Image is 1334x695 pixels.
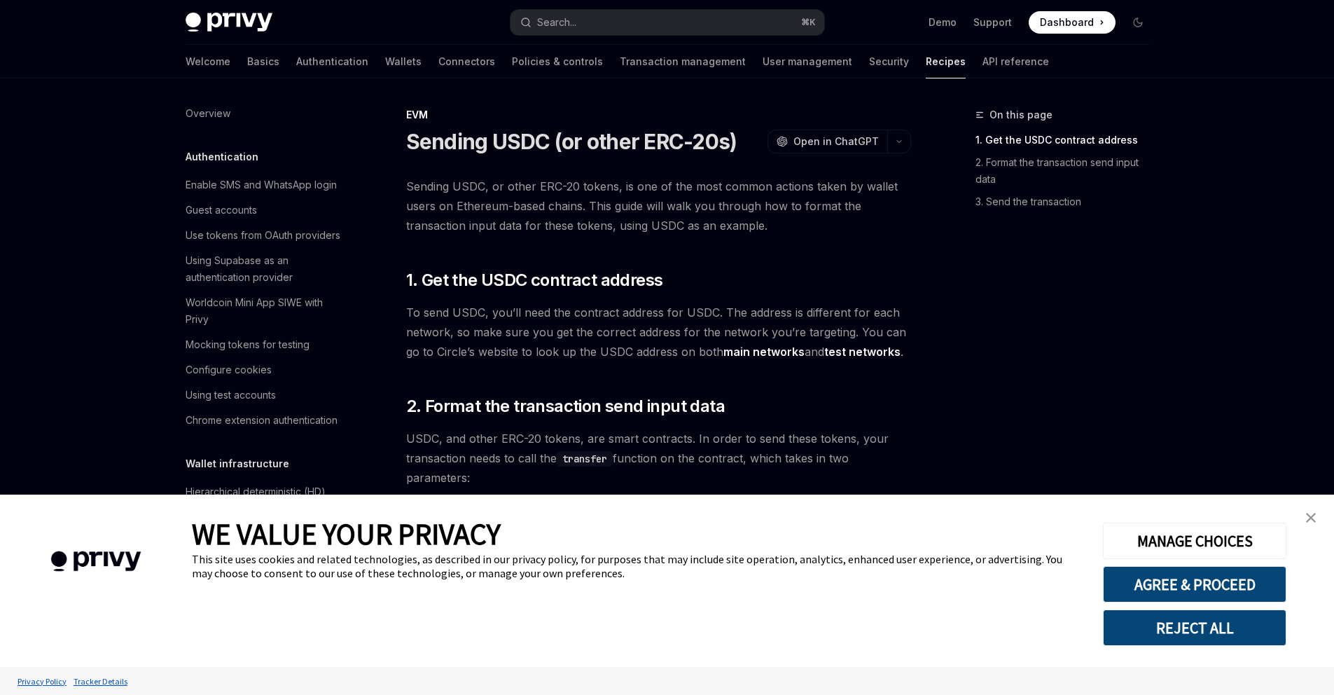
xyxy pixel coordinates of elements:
[406,395,725,418] span: 2. Format the transaction send input data
[767,130,887,153] button: Open in ChatGPT
[192,516,501,552] span: WE VALUE YOUR PRIVACY
[537,14,576,31] div: Search...
[406,129,737,154] h1: Sending USDC (or other ERC-20s)
[186,45,230,78] a: Welcome
[174,479,354,521] a: Hierarchical deterministic (HD) wallets
[174,248,354,290] a: Using Supabase as an authentication provider
[406,303,911,362] span: To send USDC, you’ll need the contract address for USDC. The address is different for each networ...
[1306,513,1316,523] img: close banner
[973,15,1012,29] a: Support
[186,412,338,429] div: Chrome extension authentication
[406,108,911,122] div: EVM
[174,198,354,223] a: Guest accounts
[192,552,1082,580] div: This site uses cookies and related technologies, as described in our privacy policy, for purposes...
[557,451,613,467] code: transfer
[186,105,230,122] div: Overview
[186,387,276,404] div: Using test accounts
[926,45,966,78] a: Recipes
[763,45,852,78] a: User management
[186,149,258,165] h5: Authentication
[174,332,354,357] a: Mocking tokens for testing
[1040,15,1094,29] span: Dashboard
[975,151,1160,191] a: 2. Format the transaction send input data
[21,531,171,592] img: company logo
[174,383,354,408] a: Using test accounts
[174,172,354,198] a: Enable SMS and WhatsApp login
[620,45,746,78] a: Transaction management
[186,252,345,286] div: Using Supabase as an authentication provider
[929,15,957,29] a: Demo
[247,45,279,78] a: Basics
[512,45,603,78] a: Policies & controls
[186,227,340,244] div: Use tokens from OAuth providers
[1103,566,1286,603] button: AGREE & PROCEED
[793,135,879,149] span: Open in ChatGPT
[186,202,257,219] div: Guest accounts
[186,362,272,378] div: Configure cookies
[14,669,70,694] a: Privacy Policy
[824,345,901,359] a: test networks
[174,290,354,332] a: Worldcoin Mini App SIWE with Privy
[174,408,354,433] a: Chrome extension authentication
[510,10,824,35] button: Search...⌘K
[186,483,345,517] div: Hierarchical deterministic (HD) wallets
[406,429,911,488] span: USDC, and other ERC-20 tokens, are smart contracts. In order to send these tokens, your transacti...
[1127,11,1149,34] button: Toggle dark mode
[975,129,1160,151] a: 1. Get the USDC contract address
[296,45,368,78] a: Authentication
[982,45,1049,78] a: API reference
[174,101,354,126] a: Overview
[174,223,354,248] a: Use tokens from OAuth providers
[406,177,911,235] span: Sending USDC, or other ERC-20 tokens, is one of the most common actions taken by wallet users on ...
[1029,11,1116,34] a: Dashboard
[186,294,345,328] div: Worldcoin Mini App SIWE with Privy
[186,455,289,472] h5: Wallet infrastructure
[1297,504,1325,532] a: close banner
[723,345,805,359] a: main networks
[1103,523,1286,559] button: MANAGE CHOICES
[186,177,337,193] div: Enable SMS and WhatsApp login
[406,269,663,291] span: 1. Get the USDC contract address
[1103,610,1286,646] button: REJECT ALL
[869,45,909,78] a: Security
[801,17,816,28] span: ⌘ K
[989,106,1052,123] span: On this page
[70,669,131,694] a: Tracker Details
[385,45,422,78] a: Wallets
[186,13,272,32] img: dark logo
[975,191,1160,213] a: 3. Send the transaction
[186,336,310,353] div: Mocking tokens for testing
[438,45,495,78] a: Connectors
[174,357,354,383] a: Configure cookies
